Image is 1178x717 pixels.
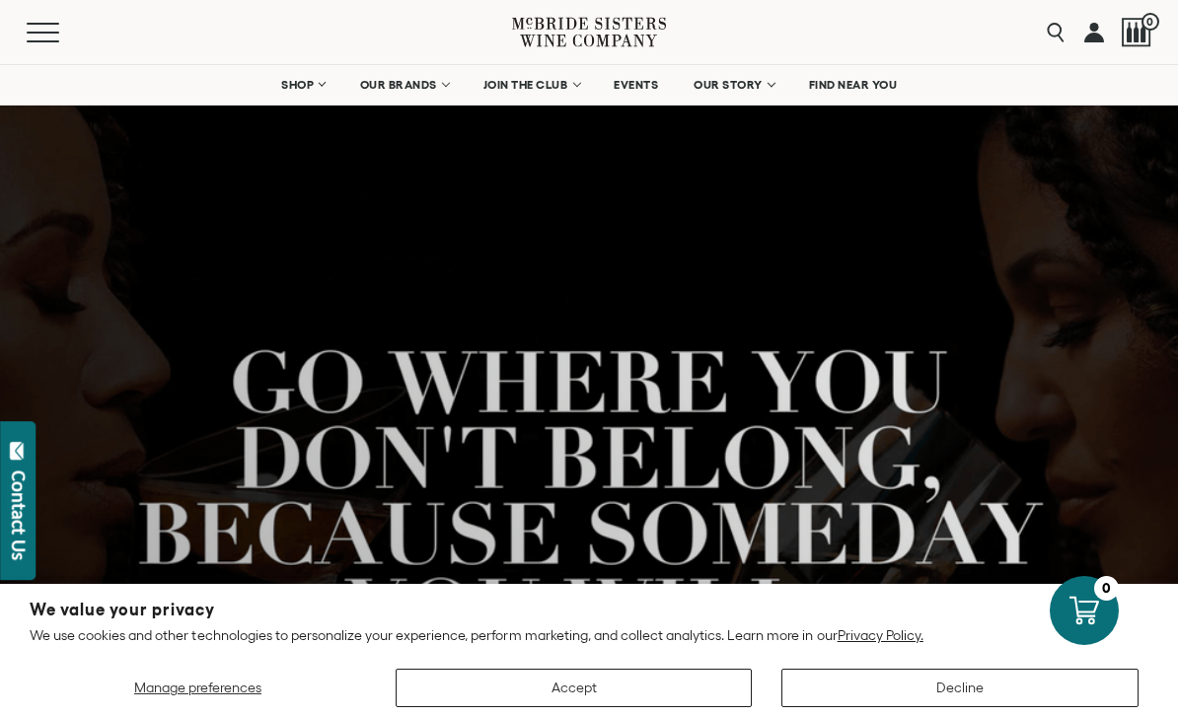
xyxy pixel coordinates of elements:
[27,23,98,42] button: Mobile Menu Trigger
[681,65,786,105] a: OUR STORY
[30,626,1148,644] p: We use cookies and other technologies to personalize your experience, perform marketing, and coll...
[30,602,1148,618] h2: We value your privacy
[1094,576,1119,601] div: 0
[614,78,658,92] span: EVENTS
[781,669,1139,707] button: Decline
[809,78,898,92] span: FIND NEAR YOU
[360,78,437,92] span: OUR BRANDS
[483,78,568,92] span: JOIN THE CLUB
[471,65,592,105] a: JOIN THE CLUB
[30,669,366,707] button: Manage preferences
[347,65,461,105] a: OUR BRANDS
[838,627,923,643] a: Privacy Policy.
[796,65,911,105] a: FIND NEAR YOU
[694,78,763,92] span: OUR STORY
[601,65,671,105] a: EVENTS
[396,669,753,707] button: Accept
[134,680,261,695] span: Manage preferences
[281,78,315,92] span: SHOP
[268,65,337,105] a: SHOP
[1141,13,1159,31] span: 0
[9,470,29,560] div: Contact Us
